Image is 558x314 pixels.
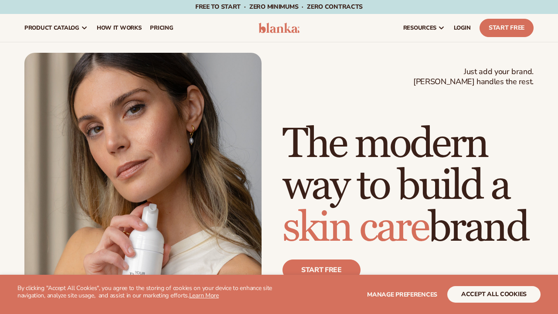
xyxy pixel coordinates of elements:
[195,3,363,11] span: Free to start · ZERO minimums · ZERO contracts
[480,19,534,37] a: Start Free
[150,24,173,31] span: pricing
[282,259,361,280] a: Start free
[20,14,92,42] a: product catalog
[259,23,299,33] img: logo
[454,24,471,31] span: LOGIN
[97,24,142,31] span: How It Works
[146,14,177,42] a: pricing
[447,286,541,303] button: accept all cookies
[367,286,437,303] button: Manage preferences
[449,14,475,42] a: LOGIN
[399,14,449,42] a: resources
[282,202,428,253] span: skin care
[189,291,219,300] a: Learn More
[367,290,437,299] span: Manage preferences
[92,14,146,42] a: How It Works
[413,67,534,87] span: Just add your brand. [PERSON_NAME] handles the rest.
[282,123,534,249] h1: The modern way to build a brand
[403,24,436,31] span: resources
[17,285,279,300] p: By clicking "Accept All Cookies", you agree to the storing of cookies on your device to enhance s...
[24,24,79,31] span: product catalog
